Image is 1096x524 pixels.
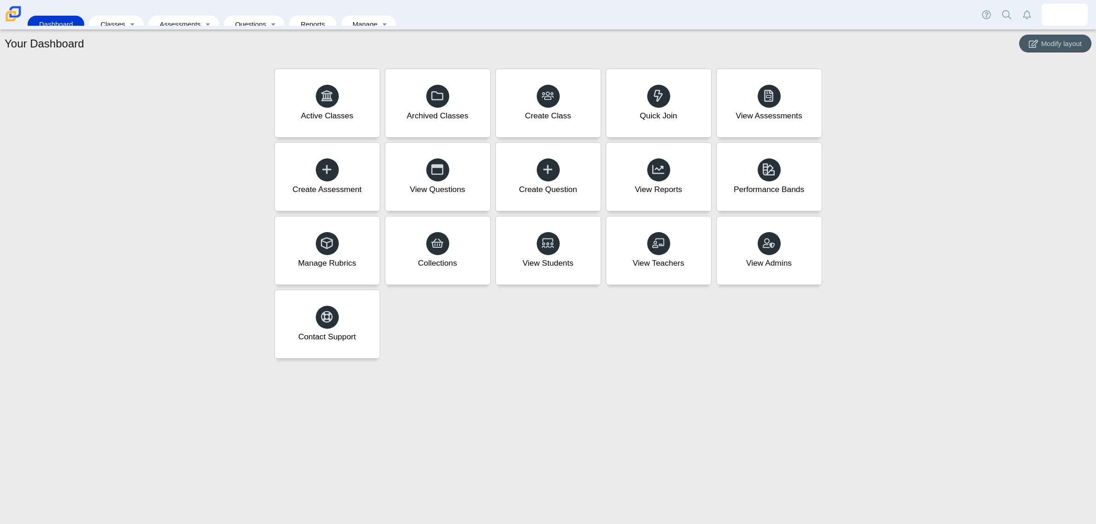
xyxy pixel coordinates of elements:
[93,16,126,33] a: Classes
[716,69,822,138] a: View Assessments
[385,69,491,138] a: Archived Classes
[716,142,822,211] a: Performance Bands
[519,184,577,195] div: Create Question
[1017,5,1037,25] a: Alerts
[153,16,202,33] a: Assessments
[346,16,378,33] a: Manage
[606,69,712,138] a: Quick Join
[495,69,601,138] a: Create Class
[1019,35,1091,52] button: Modify layout
[640,110,677,122] div: Quick Join
[385,142,491,211] a: View Questions
[267,16,280,33] a: Toggle expanded
[736,110,802,122] div: View Assessments
[746,257,792,269] div: View Admins
[525,110,571,122] div: Create Class
[606,142,712,211] a: View Reports
[294,16,332,33] a: Reports
[301,110,354,122] div: Active Classes
[32,16,80,33] a: Dashboard
[126,16,139,33] a: Toggle expanded
[274,216,380,285] a: Manage Rubrics
[378,16,391,33] a: Toggle expanded
[5,36,84,52] h1: Your Dashboard
[635,184,682,195] div: View Reports
[1041,40,1082,47] span: Modify layout
[274,290,380,359] a: Contact Support
[1042,4,1088,26] a: ryan.miller.3kvJtI
[292,184,361,195] div: Create Assessment
[274,69,380,138] a: Active Classes
[522,257,573,269] div: View Students
[385,216,491,285] a: Collections
[418,257,457,269] div: Collections
[495,142,601,211] a: Create Question
[298,331,356,343] div: Contact Support
[202,16,215,33] a: Toggle expanded
[632,257,684,269] div: View Teachers
[495,216,601,285] a: View Students
[4,4,23,23] img: Carmen School of Science & Technology
[4,17,23,25] a: Carmen School of Science & Technology
[410,184,465,195] div: View Questions
[606,216,712,285] a: View Teachers
[734,184,804,195] div: Performance Bands
[298,257,356,269] div: Manage Rubrics
[228,16,267,33] a: Questions
[407,110,469,122] div: Archived Classes
[274,142,380,211] a: Create Assessment
[1057,7,1072,22] img: ryan.miller.3kvJtI
[716,216,822,285] a: View Admins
